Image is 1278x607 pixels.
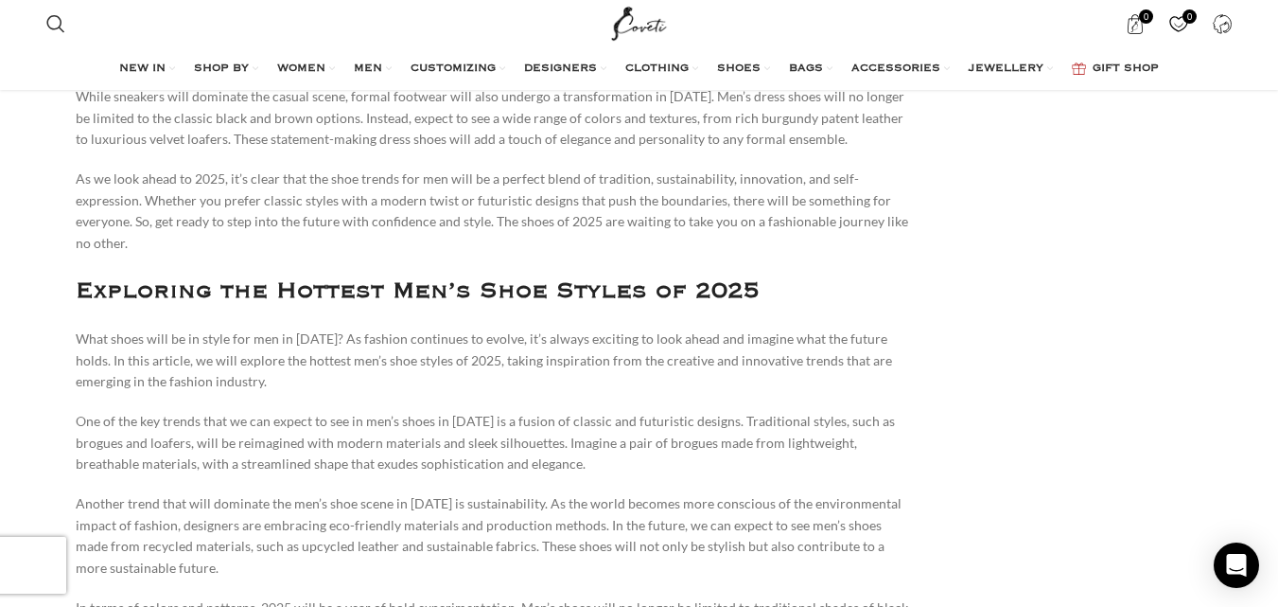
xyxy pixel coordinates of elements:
[625,62,689,77] span: CLOTHING
[37,5,75,43] a: Search
[969,50,1053,88] a: JEWELLERY
[969,62,1043,77] span: JEWELLERY
[1139,9,1153,24] span: 0
[194,62,249,77] span: SHOP BY
[717,50,770,88] a: SHOES
[76,86,915,150] p: While sneakers will dominate the casual scene, formal footwear will also undergo a transformation...
[76,411,915,474] p: One of the key trends that we can expect to see in men’s shoes in [DATE] is a fusion of classic a...
[1182,9,1197,24] span: 0
[851,62,940,77] span: ACCESSORIES
[411,50,505,88] a: CUSTOMIZING
[789,50,832,88] a: BAGS
[1214,543,1259,588] div: Open Intercom Messenger
[1072,62,1086,75] img: GiftBag
[354,62,382,77] span: MEN
[37,50,1241,88] div: Main navigation
[76,273,915,310] h1: Exploring the Hottest Men’s Shoe Styles of 2025
[76,493,915,579] p: Another trend that will dominate the men’s shoe scene in [DATE] is sustainability. As the world b...
[851,50,950,88] a: ACCESSORIES
[194,50,258,88] a: SHOP BY
[1093,62,1159,77] span: GIFT SHOP
[411,62,496,77] span: CUSTOMIZING
[789,62,823,77] span: BAGS
[76,169,915,254] p: As we look ahead to 2025, it’s clear that the shoe trends for men will be a perfect blend of trad...
[119,50,175,88] a: NEW IN
[1159,5,1198,43] a: 0
[607,14,671,30] a: Site logo
[277,62,325,77] span: WOMEN
[1159,5,1198,43] div: My Wishlist
[717,62,761,77] span: SHOES
[277,50,335,88] a: WOMEN
[524,50,606,88] a: DESIGNERS
[524,62,597,77] span: DESIGNERS
[1115,5,1154,43] a: 0
[354,50,392,88] a: MEN
[625,50,698,88] a: CLOTHING
[1072,50,1159,88] a: GIFT SHOP
[119,62,166,77] span: NEW IN
[76,329,915,392] p: What shoes will be in style for men in [DATE]? As fashion continues to evolve, it’s always exciti...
